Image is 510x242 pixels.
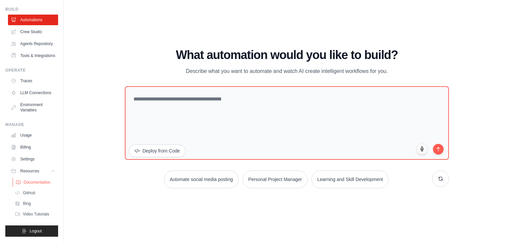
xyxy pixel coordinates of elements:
[30,228,42,234] span: Logout
[23,212,49,217] span: Video Tutorials
[8,27,58,37] a: Crew Studio
[12,199,58,208] a: Blog
[8,38,58,49] a: Agents Repository
[8,142,58,152] a: Billing
[8,166,58,176] button: Resources
[8,50,58,61] a: Tools & Integrations
[24,180,50,185] span: Documentation
[5,68,58,73] div: Operate
[477,210,510,242] iframe: Chat Widget
[8,15,58,25] a: Automations
[164,170,239,188] button: Automate social media posting
[129,145,186,157] button: Deploy from Code
[8,76,58,86] a: Traces
[23,201,31,206] span: Blog
[8,88,58,98] a: LLM Connections
[8,154,58,164] a: Settings
[125,48,449,62] h1: What automation would you like to build?
[5,122,58,127] div: Manage
[13,178,59,187] a: Documentation
[8,99,58,115] a: Environment Variables
[243,170,308,188] button: Personal Project Manager
[12,210,58,219] a: Video Tutorials
[5,225,58,237] button: Logout
[20,168,39,174] span: Resources
[311,170,388,188] button: Learning and Skill Development
[23,190,35,196] span: GitHub
[12,188,58,198] a: GitHub
[5,7,58,12] div: Build
[8,130,58,141] a: Usage
[175,67,398,76] p: Describe what you want to automate and watch AI create intelligent workflows for you.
